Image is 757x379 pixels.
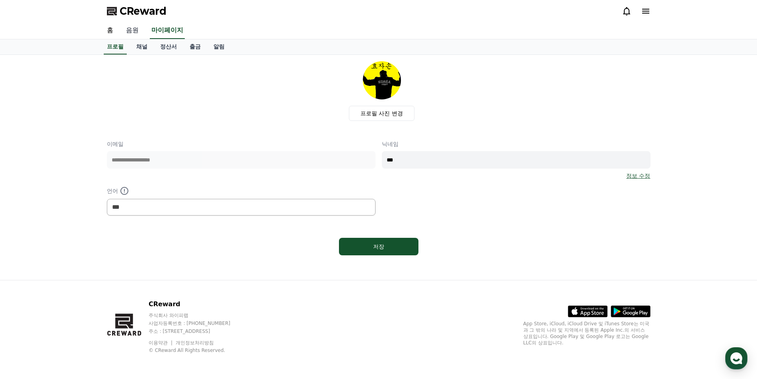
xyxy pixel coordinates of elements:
[107,186,376,196] p: 언어
[339,238,418,255] button: 저장
[52,252,103,272] a: 대화
[149,347,246,354] p: © CReward All Rights Reserved.
[107,5,167,17] a: CReward
[149,328,246,334] p: 주소 : [STREET_ADDRESS]
[2,252,52,272] a: 홈
[207,39,231,54] a: 알림
[107,140,376,148] p: 이메일
[154,39,183,54] a: 정산서
[120,22,145,39] a: 음원
[626,172,650,180] a: 정보 수정
[101,22,120,39] a: 홈
[25,264,30,270] span: 홈
[349,106,414,121] label: 프로필 사진 변경
[104,39,127,54] a: 프로필
[382,140,651,148] p: 닉네임
[355,243,403,251] div: 저장
[149,340,174,346] a: 이용약관
[149,312,246,319] p: 주식회사 와이피랩
[523,321,651,346] p: App Store, iCloud, iCloud Drive 및 iTunes Store는 미국과 그 밖의 나라 및 지역에서 등록된 Apple Inc.의 서비스 상표입니다. Goo...
[130,39,154,54] a: 채널
[363,61,401,99] img: profile_image
[150,22,185,39] a: 마이페이지
[183,39,207,54] a: 출금
[149,299,246,309] p: CReward
[120,5,167,17] span: CReward
[73,264,82,271] span: 대화
[123,264,132,270] span: 설정
[149,320,246,327] p: 사업자등록번호 : [PHONE_NUMBER]
[103,252,153,272] a: 설정
[176,340,214,346] a: 개인정보처리방침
